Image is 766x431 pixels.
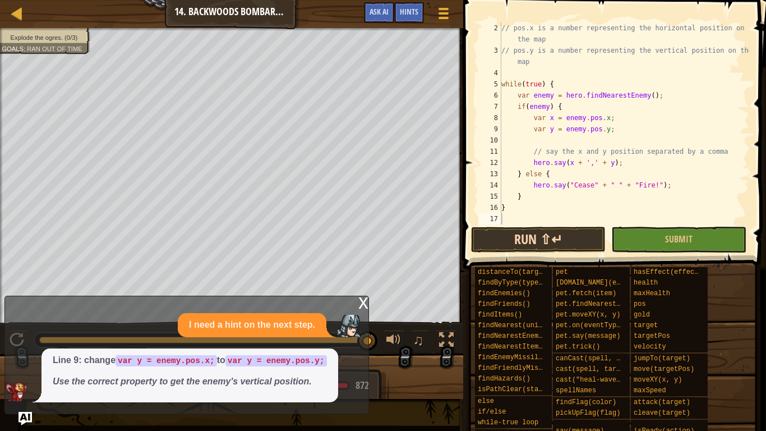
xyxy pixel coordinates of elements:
span: Ask AI [370,6,389,17]
span: findNearestItem() [478,343,546,351]
span: distanceTo(target) [478,268,551,276]
div: 8 [479,112,501,123]
div: 7 [479,101,501,112]
div: 15 [479,191,501,202]
span: [DOMAIN_NAME](enemy) [556,279,636,287]
div: 16 [479,202,501,213]
span: findFriendlyMissiles() [478,364,566,372]
span: hasEffect(effect) [634,268,702,276]
img: AI [5,382,27,402]
button: Show game menu [430,2,458,29]
span: findFriends() [478,300,530,308]
div: 3 [479,45,501,67]
span: jumpTo(target) [634,355,690,363]
span: moveXY(x, y) [634,376,682,384]
button: ♫ [410,330,430,353]
div: 11 [479,146,501,157]
span: findItems() [478,311,522,319]
span: pet.trick() [556,343,600,351]
img: Player [338,315,360,337]
span: isPathClear(start, end) [478,386,571,393]
span: findNearestEnemy() [478,332,551,340]
span: pet [556,268,568,276]
button: Submit [611,227,746,253]
div: x [358,296,368,308]
span: else [478,397,494,405]
div: 4 [479,67,501,79]
span: maxHealth [634,290,670,297]
code: var y = enemy.pos.y; [225,355,327,366]
div: 9 [479,123,501,135]
div: 14 [479,180,501,191]
span: pickUpFlag(flag) [556,409,620,417]
span: target [634,322,658,329]
span: findNearest(units) [478,322,551,329]
span: Ran out of time [27,45,82,52]
em: Use the correct property to get the enemy's vertical position. [53,377,312,386]
span: pet.findNearestByType(type) [556,300,665,308]
div: 13 [479,168,501,180]
span: cleave(target) [634,409,690,417]
span: maxSpeed [634,387,666,395]
span: Explode the ogres. (0/3) [11,34,78,41]
span: if/else [478,408,506,416]
span: pet.moveXY(x, y) [556,311,620,319]
span: targetPos [634,332,670,340]
span: Submit [665,233,693,245]
div: 5 [479,79,501,90]
span: Hints [400,6,418,17]
span: canCast(spell, target) [556,355,644,363]
span: pos [634,300,646,308]
span: Goals [2,45,24,52]
button: Ask AI [364,2,394,23]
span: gold [634,311,650,319]
span: velocity [634,343,666,351]
p: I need a hint on the next step. [189,319,315,332]
span: ♫ [413,332,424,349]
button: Run ⇧↵ [471,227,606,253]
button: Toggle fullscreen [435,330,458,353]
span: health [634,279,658,287]
div: 2 [479,22,501,45]
span: findFlag(color) [556,398,616,406]
div: 10 [479,135,501,146]
span: pet.on(eventType, handler) [556,322,661,329]
span: while-true loop [478,419,538,427]
code: var y = enemy.pos.x; [116,355,217,366]
div: 17 [479,213,501,224]
div: 6 [479,90,501,101]
span: spellNames [556,387,596,395]
div: 12 [479,157,501,168]
span: cast("heal-wave") [556,376,624,384]
span: findHazards() [478,375,530,383]
span: move(targetPos) [634,365,694,373]
span: pet.say(message) [556,332,620,340]
span: findEnemies() [478,290,530,297]
span: findEnemyMissiles() [478,354,555,361]
li: Explode the ogres. [2,33,84,42]
p: Line 9: change to [53,354,327,367]
span: cast(spell, target) [556,365,633,373]
span: : [24,45,27,52]
button: Adjust volume [382,330,405,353]
span: findByType(type, units) [478,279,571,287]
button: Ask AI [19,412,32,425]
span: pet.fetch(item) [556,290,616,297]
span: attack(target) [634,398,690,406]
